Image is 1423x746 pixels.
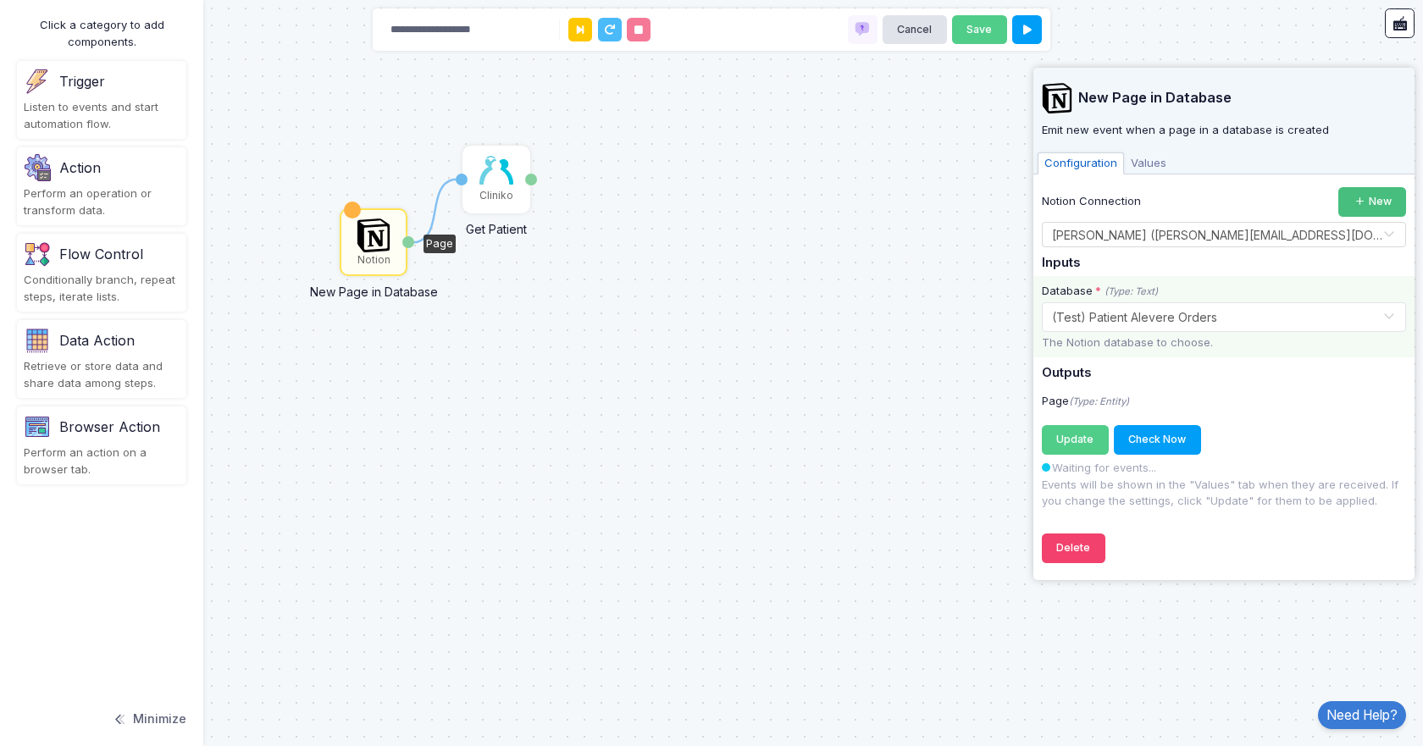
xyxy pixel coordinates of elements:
h5: Outputs [1042,366,1406,381]
div: Page [1033,393,1415,410]
i: (Type: Entity) [1069,395,1129,407]
h5: Inputs [1042,256,1406,271]
p: Waiting for events... Events will be shown in the "Values" tab when they are received. If you cha... [1042,460,1406,510]
button: Update [1042,425,1109,455]
button: Save [952,15,1007,45]
p: Emit new event when a page in a database is created [1042,122,1406,139]
a: Need Help? [1318,701,1406,729]
div: Retrieve or store data and share data among steps. [24,358,180,391]
div: Cliniko [479,188,513,203]
img: category.png [24,327,51,354]
div: Perform an operation or transform data. [24,185,180,218]
i: (Type: Text) [1105,285,1158,297]
span: Configuration [1038,152,1124,174]
div: Get Patient [424,212,568,238]
button: New [1338,187,1406,217]
div: Action [59,157,101,178]
button: Check Now [1114,425,1201,455]
p: The Notion database to choose. [1042,334,1406,351]
img: trigger.png [24,68,51,95]
div: Notion [357,252,390,268]
button: Delete [1042,533,1105,563]
div: Data Action [59,330,135,351]
div: Conditionally branch, repeat steps, iterate lists. [24,272,180,305]
img: flow-v1.png [24,240,51,268]
span: Update [1056,433,1094,445]
div: Perform an action on a browser tab. [24,445,180,478]
div: Click a category to add components. [17,17,186,50]
span: Values [1124,152,1173,174]
img: notion.svg [357,218,390,252]
img: category-v1.png [24,413,51,440]
div: Trigger [59,71,105,91]
button: Cancel [883,15,947,45]
img: cliniko.jpg [479,156,513,185]
div: New Page in Database [302,274,446,301]
img: notion.svg [1042,83,1072,113]
span: New Page in Database [1078,90,1407,107]
div: Browser Action [59,417,160,437]
div: Listen to events and start automation flow. [24,99,180,132]
div: Database [1042,283,1158,300]
div: Page [424,235,456,253]
label: Notion Connection [1042,193,1141,210]
img: settings.png [24,154,51,181]
button: Minimize [112,700,186,738]
div: Flow Control [59,244,143,264]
